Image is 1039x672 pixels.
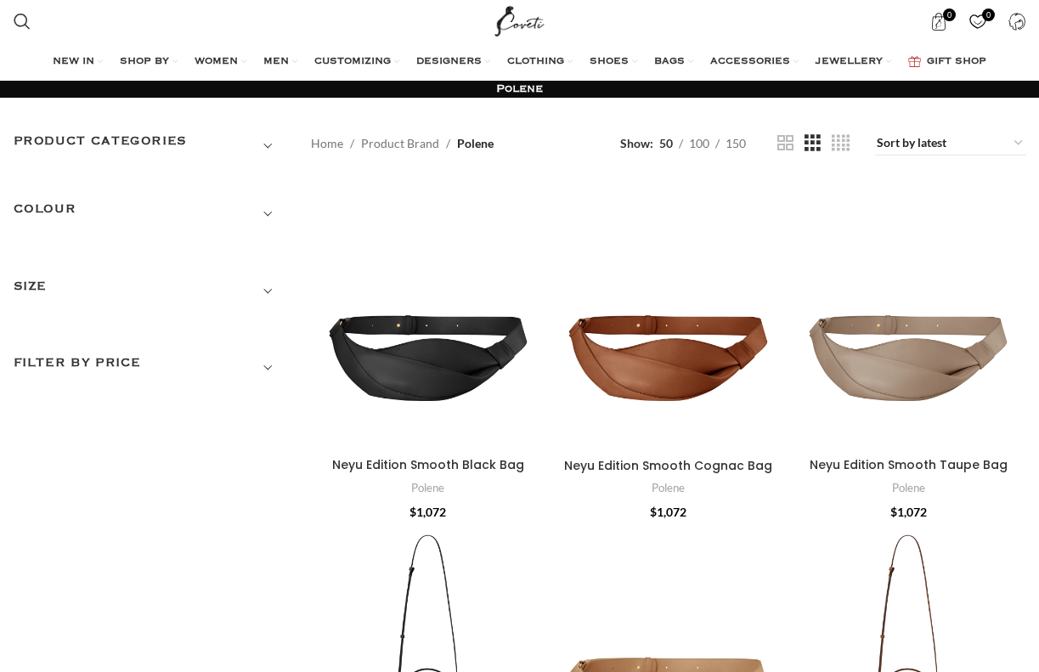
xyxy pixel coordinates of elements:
[654,45,693,79] a: BAGS
[507,55,564,69] span: CLOTHING
[5,4,39,38] a: Search
[263,55,289,69] span: MEN
[14,277,285,306] h3: SIZE
[927,55,986,69] span: GIFT SHOP
[961,4,996,38] a: 0
[961,4,996,38] div: My Wishlist
[890,505,897,519] span: $
[943,8,956,21] span: 0
[654,55,685,69] span: BAGS
[908,56,921,67] img: GiftBag
[53,45,103,79] a: NEW IN
[53,55,94,69] span: NEW IN
[590,55,629,69] span: SHOES
[409,505,446,519] bdi: 1,072
[332,456,524,473] a: Neyu Edition Smooth Black Bag
[409,505,416,519] span: $
[650,505,686,519] bdi: 1,072
[507,45,573,79] a: CLOTHING
[564,457,772,474] a: Neyu Edition Smooth Cognac Bag
[922,4,957,38] a: 0
[551,181,786,450] a: Neyu Edition Smooth Cognac Bag
[14,132,285,161] h3: Product categories
[311,181,546,449] a: Neyu Edition Smooth Black Bag
[314,45,399,79] a: CUSTOMIZING
[14,200,285,229] h3: COLOUR
[120,45,178,79] a: SHOP BY
[982,8,995,21] span: 0
[411,480,444,496] a: Polene
[5,45,1035,79] div: Main navigation
[710,55,790,69] span: ACCESSORIES
[590,45,637,79] a: SHOES
[892,480,925,496] a: Polene
[890,505,927,519] bdi: 1,072
[14,353,285,382] h3: Filter by price
[650,505,657,519] span: $
[791,181,1026,449] a: Neyu Edition Smooth Taupe Bag
[491,13,548,27] a: Site logo
[710,45,799,79] a: ACCESSORIES
[120,55,169,69] span: SHOP BY
[416,45,490,79] a: DESIGNERS
[263,45,297,79] a: MEN
[416,55,482,69] span: DESIGNERS
[314,55,391,69] span: CUSTOMIZING
[652,480,685,496] a: Polene
[195,55,238,69] span: WOMEN
[810,456,1008,473] a: Neyu Edition Smooth Taupe Bag
[195,45,246,79] a: WOMEN
[816,45,891,79] a: JEWELLERY
[816,55,883,69] span: JEWELLERY
[908,45,986,79] a: GIFT SHOP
